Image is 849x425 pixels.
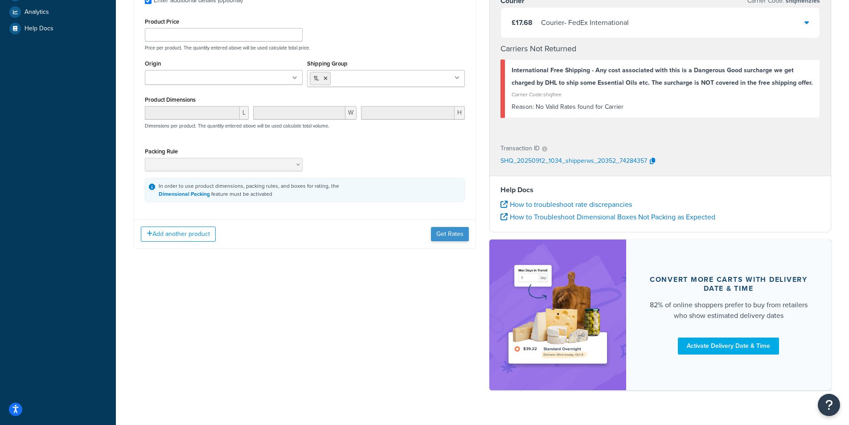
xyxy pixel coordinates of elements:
span: L [240,106,249,120]
div: In order to use product dimensions, packing rules, and boxes for rating, the feature must be acti... [159,182,339,198]
span: Reason: [512,102,534,111]
p: Price per product. The quantity entered above will be used calculate total price. [143,45,467,51]
label: Product Price [145,18,179,25]
label: Packing Rule [145,148,178,155]
button: Open Resource Center [818,394,840,416]
p: SHQ_20250912_1034_shipperws_20352_74284357 [500,155,647,168]
div: Courier - FedEx International [541,17,629,29]
a: How to troubleshoot rate discrepancies [500,199,632,210]
div: International Free Shipping - Any cost associated with this is a Dangerous Good surcharge we get ... [512,64,813,89]
span: £17.68 [512,17,533,28]
a: Activate Delivery Date & Time [678,338,779,355]
a: Analytics [7,4,109,20]
a: Help Docs [7,21,109,37]
h4: Help Docs [500,185,820,195]
label: Origin [145,60,161,67]
div: 82% of online shoppers prefer to buy from retailers who show estimated delivery dates [648,300,810,321]
img: feature-image-ddt-36eae7f7280da8017bfb280eaccd9c446f90b1fe08728e4019434db127062ab4.png [503,253,613,377]
div: Convert more carts with delivery date & time [648,275,810,293]
button: Get Rates [431,227,469,241]
span: W [345,106,357,120]
p: Dimensions per product. The quantity entered above will be used calculate total volume. [143,123,329,129]
a: How to Troubleshoot Dimensional Boxes Not Packing as Expected [500,212,715,222]
label: Product Dimensions [145,96,196,103]
button: Add another product [141,227,216,242]
span: Help Docs [25,25,53,33]
span: H [455,106,465,120]
span: 1L [314,74,319,83]
label: Shipping Group [307,60,348,67]
span: Analytics [25,8,49,16]
div: No Valid Rates found for Carrier [512,101,813,113]
div: Carrier Code: shqfree [512,88,813,101]
p: Transaction ID [500,142,540,155]
a: Dimensional Packing [159,190,210,198]
h4: Carriers Not Returned [500,43,820,55]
